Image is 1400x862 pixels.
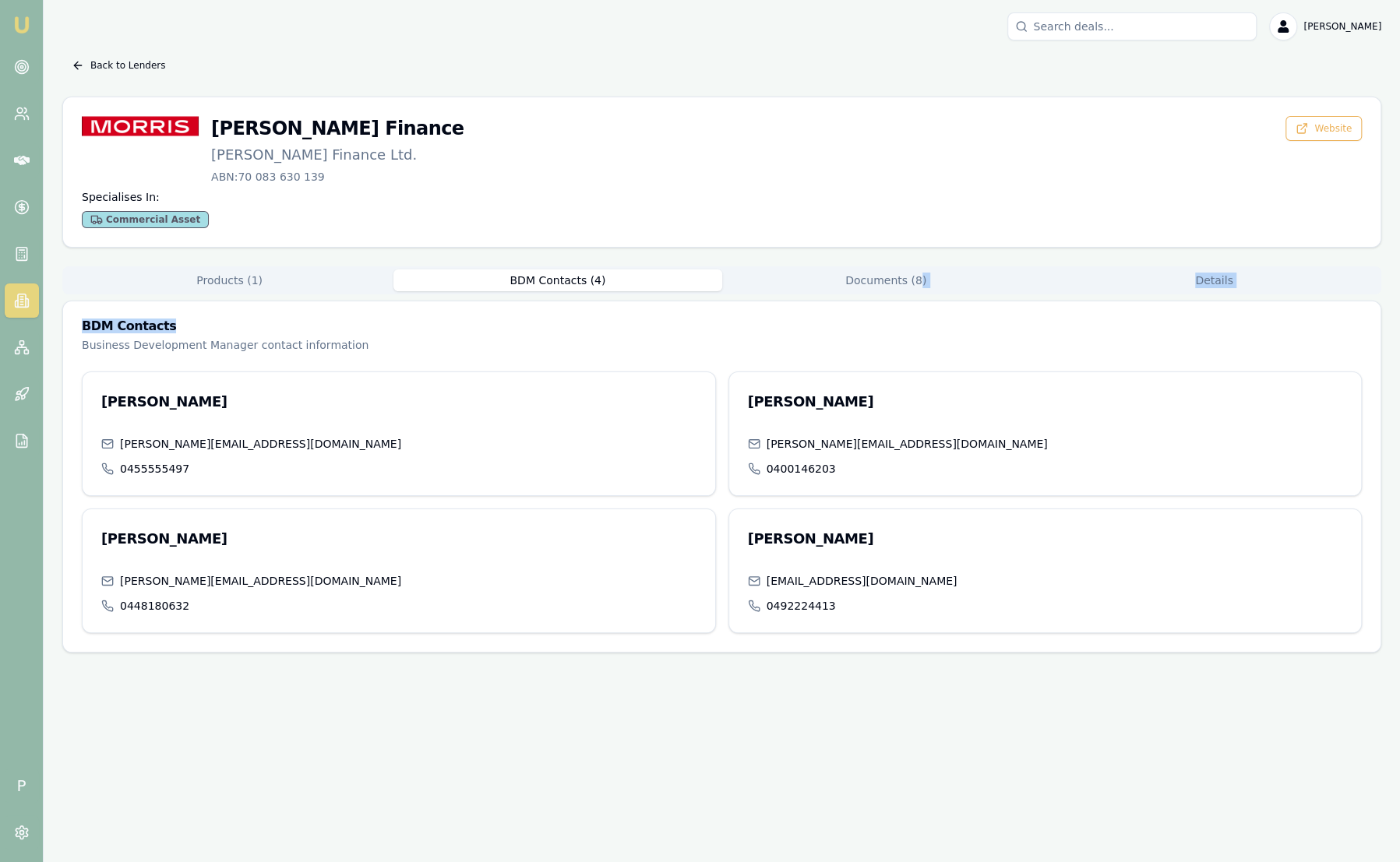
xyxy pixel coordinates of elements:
[101,528,696,550] h3: [PERSON_NAME]
[748,391,1343,413] h3: [PERSON_NAME]
[65,269,393,291] button: Products ( 1 )
[120,461,189,477] a: 0455555497
[211,116,464,141] h3: [PERSON_NAME] Finance
[767,598,836,614] a: 0492224413
[101,391,696,413] h3: [PERSON_NAME]
[82,337,1362,353] p: Business Development Manager contact information
[120,598,189,614] a: 0448180632
[12,16,31,34] img: emu-icon-u.png
[767,461,836,477] a: 0400146203
[1285,116,1362,141] button: Website
[82,116,199,136] img: Morris Finance logo
[82,320,1362,332] h3: BDM Contacts
[767,573,957,589] a: [EMAIL_ADDRESS][DOMAIN_NAME]
[211,144,464,166] p: [PERSON_NAME] Finance Ltd.
[211,169,464,185] p: ABN: 70 083 630 139
[1007,12,1257,40] input: Search deals
[82,211,209,228] div: Commercial Asset
[748,528,1343,550] h3: [PERSON_NAME]
[120,573,401,589] a: [PERSON_NAME][EMAIL_ADDRESS][DOMAIN_NAME]
[722,269,1050,291] button: Documents ( 8 )
[1050,269,1378,291] button: Details
[5,769,39,803] span: P
[393,269,721,291] button: BDM Contacts ( 4 )
[120,436,401,452] a: [PERSON_NAME][EMAIL_ADDRESS][DOMAIN_NAME]
[82,189,1362,205] h4: Specialises In:
[767,436,1048,452] a: [PERSON_NAME][EMAIL_ADDRESS][DOMAIN_NAME]
[1303,20,1381,33] span: [PERSON_NAME]
[62,53,175,78] button: Back to Lenders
